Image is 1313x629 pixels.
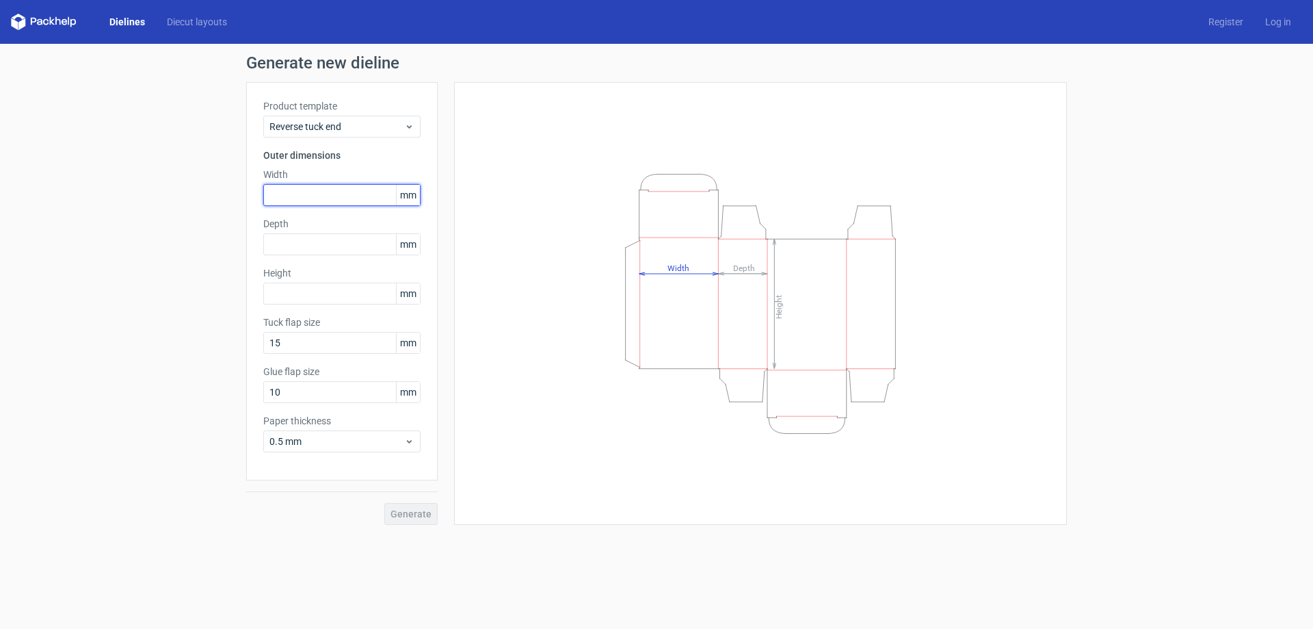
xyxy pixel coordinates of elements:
label: Height [263,266,421,280]
a: Dielines [98,15,156,29]
a: Register [1197,15,1254,29]
h3: Outer dimensions [263,149,421,162]
tspan: Depth [733,263,755,272]
span: Reverse tuck end [269,120,404,133]
span: mm [396,185,420,205]
a: Diecut layouts [156,15,238,29]
tspan: Width [667,263,689,272]
label: Width [263,168,421,181]
label: Tuck flap size [263,316,421,329]
span: mm [396,382,420,402]
span: 0.5 mm [269,435,404,448]
label: Paper thickness [263,414,421,428]
span: mm [396,234,420,255]
h1: Generate new dieline [246,55,1067,71]
label: Product template [263,99,421,113]
span: mm [396,283,420,304]
a: Log in [1254,15,1302,29]
label: Glue flap size [263,365,421,378]
span: mm [396,333,420,353]
label: Depth [263,217,421,231]
tspan: Height [774,294,784,318]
